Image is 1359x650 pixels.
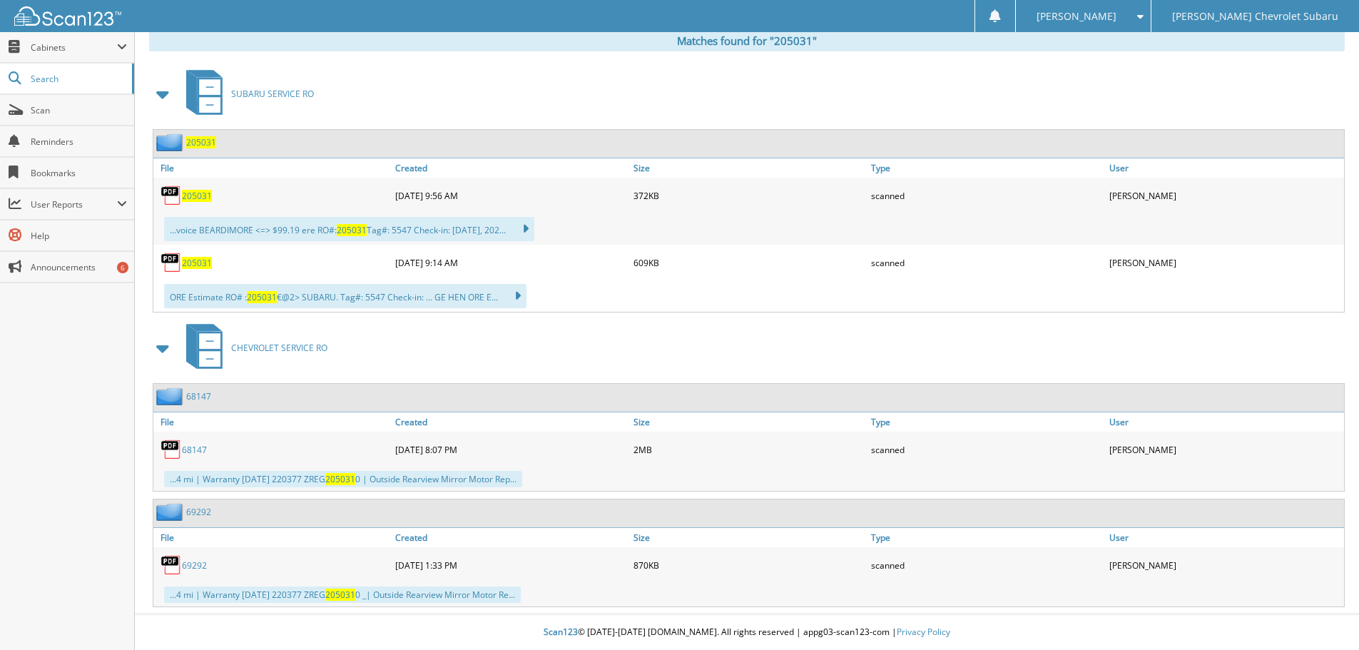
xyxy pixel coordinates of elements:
[630,435,868,464] div: 2MB
[867,551,1106,579] div: scanned
[182,257,212,269] a: 205031
[1106,158,1344,178] a: User
[544,626,578,638] span: Scan123
[1106,551,1344,579] div: [PERSON_NAME]
[630,412,868,432] a: Size
[867,158,1106,178] a: Type
[867,435,1106,464] div: scanned
[149,30,1345,51] div: Matches found for "205031"
[31,198,117,210] span: User Reports
[392,248,630,277] div: [DATE] 9:14 AM
[186,390,211,402] a: 68147
[867,181,1106,210] div: scanned
[156,503,186,521] img: folder2.png
[1172,12,1338,21] span: [PERSON_NAME] Chevrolet Subaru
[1037,12,1116,21] span: [PERSON_NAME]
[325,589,355,601] span: 205031
[1106,248,1344,277] div: [PERSON_NAME]
[630,551,868,579] div: 870KB
[186,136,216,148] a: 205031
[182,559,207,572] a: 69292
[164,471,522,487] div: ...4 mi | Warranty [DATE] 220377 ZREG 0 | Outside Rearview Mirror Motor Rep...
[164,284,526,308] div: ORE Estimate RO# : €@2> SUBARU. Tag#: 5547 Check-in: ... GE HEN ORE E...
[135,615,1359,650] div: © [DATE]-[DATE] [DOMAIN_NAME]. All rights reserved | appg03-scan123-com |
[867,412,1106,432] a: Type
[178,66,314,122] a: SUBARU SERVICE RO
[161,252,182,273] img: PDF.png
[337,224,367,236] span: 205031
[31,104,127,116] span: Scan
[231,88,314,100] span: SUBARU SERVICE RO
[31,167,127,179] span: Bookmarks
[630,248,868,277] div: 609KB
[247,291,277,303] span: 205031
[1106,528,1344,547] a: User
[117,262,128,273] div: 6
[153,528,392,547] a: File
[178,320,327,376] a: CHEVROLET SERVICE RO
[153,158,392,178] a: File
[231,342,327,354] span: CHEVROLET SERVICE RO
[182,190,212,202] a: 205031
[630,181,868,210] div: 372KB
[630,528,868,547] a: Size
[31,73,125,85] span: Search
[161,439,182,460] img: PDF.png
[1106,181,1344,210] div: [PERSON_NAME]
[1106,412,1344,432] a: User
[392,181,630,210] div: [DATE] 9:56 AM
[392,158,630,178] a: Created
[392,435,630,464] div: [DATE] 8:07 PM
[897,626,950,638] a: Privacy Policy
[31,230,127,242] span: Help
[156,387,186,405] img: folder2.png
[153,412,392,432] a: File
[164,586,521,603] div: ...4 mi | Warranty [DATE] 220377 ZREG 0 _| Outside Rearview Mirror Motor Re...
[161,554,182,576] img: PDF.png
[31,136,127,148] span: Reminders
[325,473,355,485] span: 205031
[392,551,630,579] div: [DATE] 1:33 PM
[161,185,182,206] img: PDF.png
[392,528,630,547] a: Created
[1288,582,1359,650] iframe: Chat Widget
[182,444,207,456] a: 68147
[31,261,127,273] span: Announcements
[156,133,186,151] img: folder2.png
[867,528,1106,547] a: Type
[867,248,1106,277] div: scanned
[1106,435,1344,464] div: [PERSON_NAME]
[630,158,868,178] a: Size
[186,506,211,518] a: 69292
[164,217,534,241] div: ...voice BEARDIMORE <=> $99.19 ere RO#: Tag#: 5547 Check-in: [DATE], 202...
[14,6,121,26] img: scan123-logo-white.svg
[31,41,117,54] span: Cabinets
[392,412,630,432] a: Created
